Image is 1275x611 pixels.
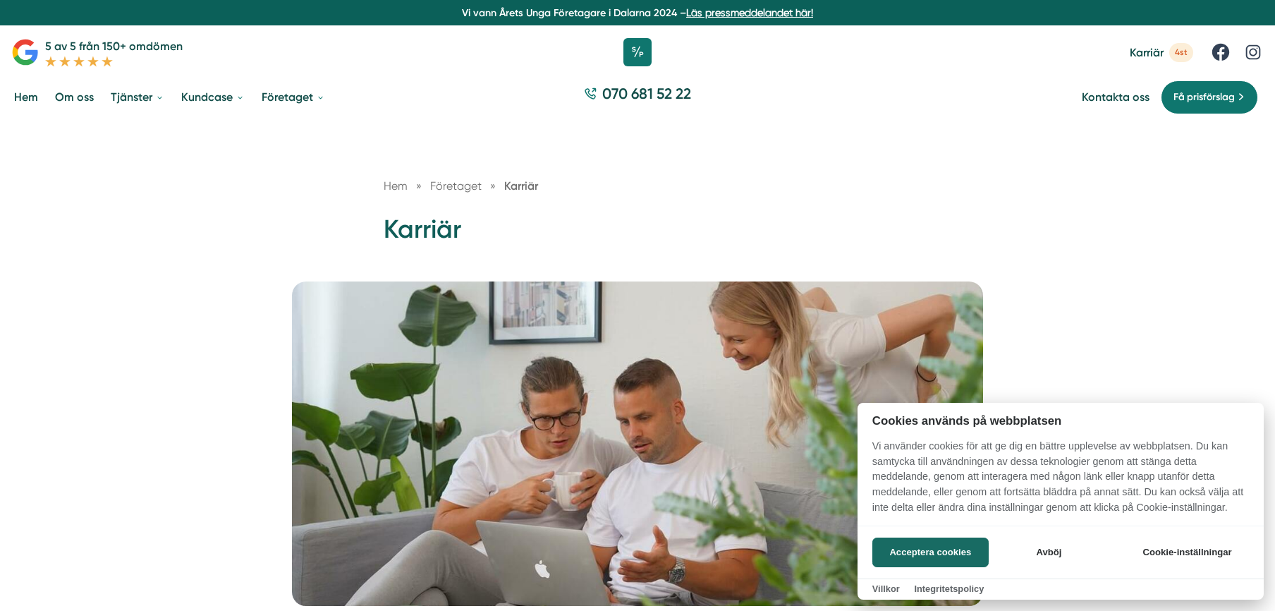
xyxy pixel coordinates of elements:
a: Integritetspolicy [914,583,984,594]
button: Cookie-inställningar [1125,538,1249,567]
a: Villkor [872,583,900,594]
button: Avböj [993,538,1105,567]
h2: Cookies används på webbplatsen [858,414,1264,428]
button: Acceptera cookies [872,538,989,567]
p: Vi använder cookies för att ge dig en bättre upplevelse av webbplatsen. Du kan samtycka till anvä... [858,439,1264,525]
